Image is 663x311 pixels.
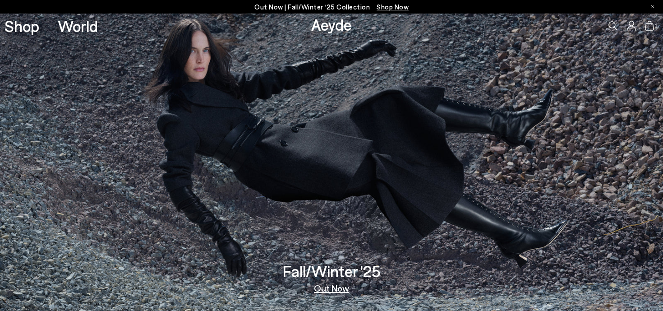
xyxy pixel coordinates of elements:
[283,263,381,279] h3: Fall/Winter '25
[58,18,98,34] a: World
[377,3,409,11] span: Navigate to /collections/new-in
[314,283,349,292] a: Out Now
[645,21,654,31] a: 1
[254,1,409,13] p: Out Now | Fall/Winter ‘25 Collection
[311,15,352,34] a: Aeyde
[5,18,39,34] a: Shop
[654,23,658,28] span: 1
